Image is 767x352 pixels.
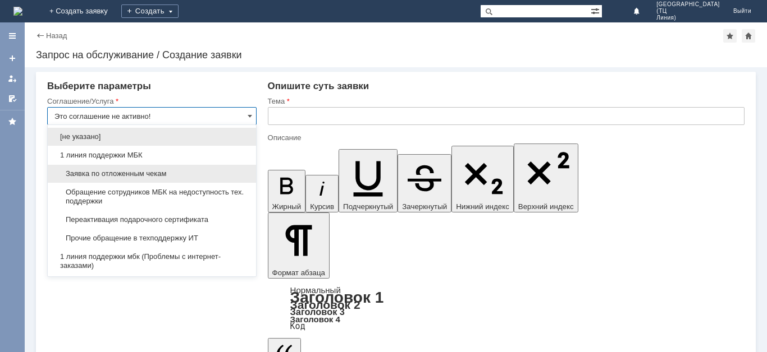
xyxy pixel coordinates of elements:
span: Выберите параметры [47,81,151,91]
a: Мои согласования [3,90,21,108]
div: Описание [268,134,742,141]
a: Перейти на домашнюю страницу [13,7,22,16]
button: Формат абзаца [268,212,330,279]
span: Формат абзаца [272,268,325,277]
button: Курсив [305,175,339,212]
div: Соглашение/Услуга [47,98,254,105]
button: Нижний индекс [451,146,514,212]
div: Формат абзаца [268,286,745,330]
a: Заголовок 1 [290,289,384,306]
span: Жирный [272,202,302,211]
span: Расширенный поиск [591,5,602,16]
span: Верхний индекс [518,202,574,211]
span: Зачеркнутый [402,202,447,211]
span: [не указано] [54,132,249,141]
span: (ТЦ [656,8,720,15]
div: Тема [268,98,742,105]
span: Заявка по отложенным чекам [54,169,249,178]
button: Зачеркнутый [398,154,451,212]
span: Переактивация подарочного сертификата [54,215,249,224]
span: 1 линия поддержки мбк (Проблемы с интернет-заказами) [54,252,249,270]
a: Заголовок 4 [290,314,340,324]
div: Сделать домашней страницей [742,29,755,43]
button: Жирный [268,170,306,212]
button: Верхний индекс [514,143,578,212]
a: Код [290,321,305,331]
span: Курсив [310,202,334,211]
a: Назад [46,31,67,40]
a: Создать заявку [3,49,21,67]
span: Линия) [656,15,720,21]
div: Добавить в избранное [723,29,737,43]
span: 1 линия поддержки МБК [54,151,249,160]
div: Запрос на обслуживание / Создание заявки [36,49,756,61]
div: Создать [121,4,179,18]
span: Нижний индекс [456,202,509,211]
a: Мои заявки [3,70,21,87]
span: Опишите суть заявки [268,81,369,91]
a: Заголовок 2 [290,298,360,311]
button: Подчеркнутый [339,149,398,212]
span: Прочие обращение в техподдержку ИТ [54,234,249,243]
img: logo [13,7,22,16]
a: Заголовок 3 [290,307,345,317]
span: Обращение сотрудников МБК на недоступность тех. поддержки [54,188,249,206]
span: Подчеркнутый [343,202,393,211]
span: [GEOGRAPHIC_DATA] [656,1,720,8]
a: Нормальный [290,285,341,295]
